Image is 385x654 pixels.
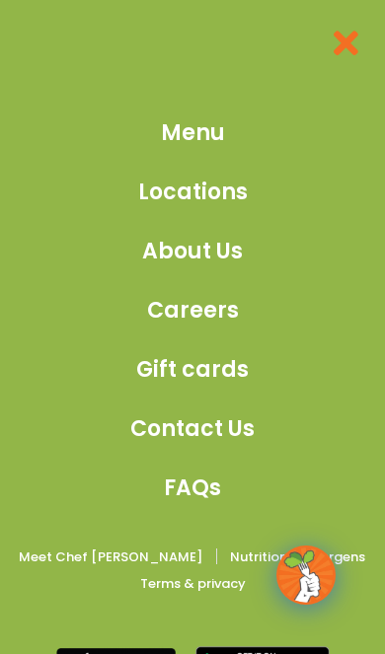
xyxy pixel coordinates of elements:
a: Nutrition & allergens [230,544,365,570]
a: Locations [130,176,255,208]
a: Gift cards [130,353,255,386]
img: wpChatIcon [278,547,334,603]
a: Careers [130,294,255,327]
a: Terms & privacy [140,570,246,597]
a: Menu [130,116,255,149]
span: Careers [147,294,239,327]
a: Meet Chef [PERSON_NAME] [19,544,202,570]
span: Menu [161,116,225,149]
a: About Us [130,235,255,267]
span: FAQs [164,472,221,504]
a: Contact Us [130,412,255,445]
span: Gift cards [136,353,249,386]
a: FAQs [130,472,255,504]
span: Locations [138,176,248,208]
span: About Us [142,235,243,267]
